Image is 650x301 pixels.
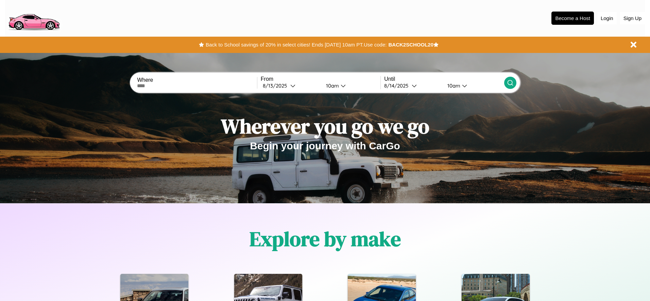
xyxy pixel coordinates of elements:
button: Sign Up [620,12,645,24]
div: 10am [323,82,341,89]
div: 8 / 14 / 2025 [384,82,412,89]
button: Become a Host [551,12,594,25]
button: 10am [442,82,504,89]
button: 8/13/2025 [261,82,321,89]
h1: Explore by make [250,225,401,253]
label: From [261,76,380,82]
b: BACK2SCHOOL20 [388,42,433,48]
label: Where [137,77,257,83]
label: Until [384,76,504,82]
button: Back to School savings of 20% in select cities! Ends [DATE] 10am PT.Use code: [204,40,388,50]
div: 10am [444,82,462,89]
div: 8 / 13 / 2025 [263,82,290,89]
img: logo [5,3,63,32]
button: Login [597,12,617,24]
button: 10am [321,82,380,89]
